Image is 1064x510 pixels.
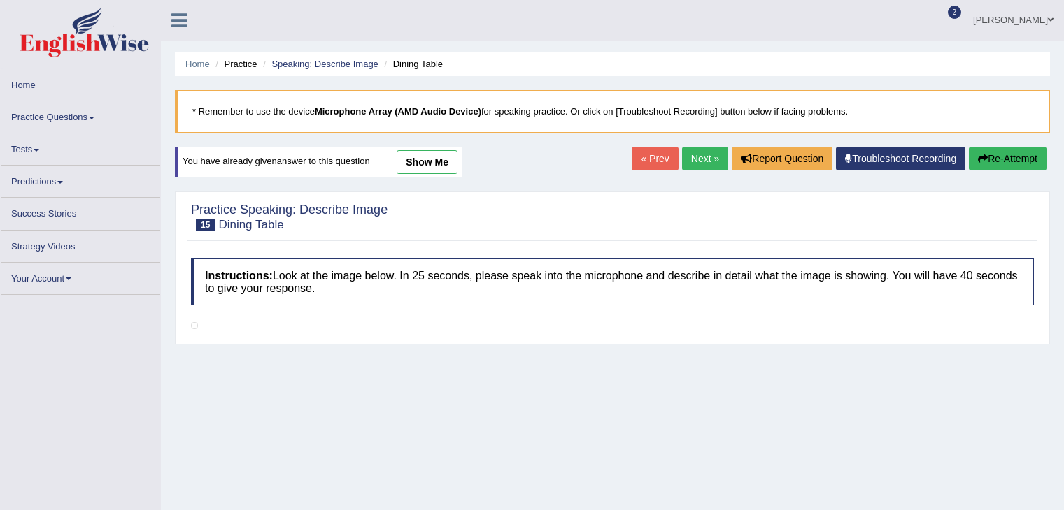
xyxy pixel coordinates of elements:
[191,258,1034,305] h4: Look at the image below. In 25 seconds, please speak into the microphone and describe in detail w...
[1,166,160,193] a: Predictions
[1,69,160,96] a: Home
[632,147,678,170] a: « Prev
[175,147,462,177] div: You have already given answer to this question
[185,59,210,69] a: Home
[397,150,457,174] a: show me
[212,57,257,71] li: Practice
[948,6,962,19] span: 2
[175,90,1050,133] blockquote: * Remember to use the device for speaking practice. Or click on [Troubleshoot Recording] button b...
[682,147,728,170] a: Next »
[315,106,481,117] b: Microphone Array (AMD Audio Device)
[969,147,1047,170] button: Re-Attempt
[1,133,160,161] a: Tests
[271,59,378,69] a: Speaking: Describe Image
[218,218,283,231] small: Dining Table
[381,57,443,71] li: Dining Table
[205,270,273,282] b: Instructions:
[836,147,965,170] a: Troubleshoot Recording
[1,231,160,258] a: Strategy Videos
[1,263,160,290] a: Your Account
[191,203,388,231] h2: Practice Speaking: Describe Image
[196,219,215,231] span: 15
[732,147,832,170] button: Report Question
[1,198,160,225] a: Success Stories
[1,101,160,129] a: Practice Questions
